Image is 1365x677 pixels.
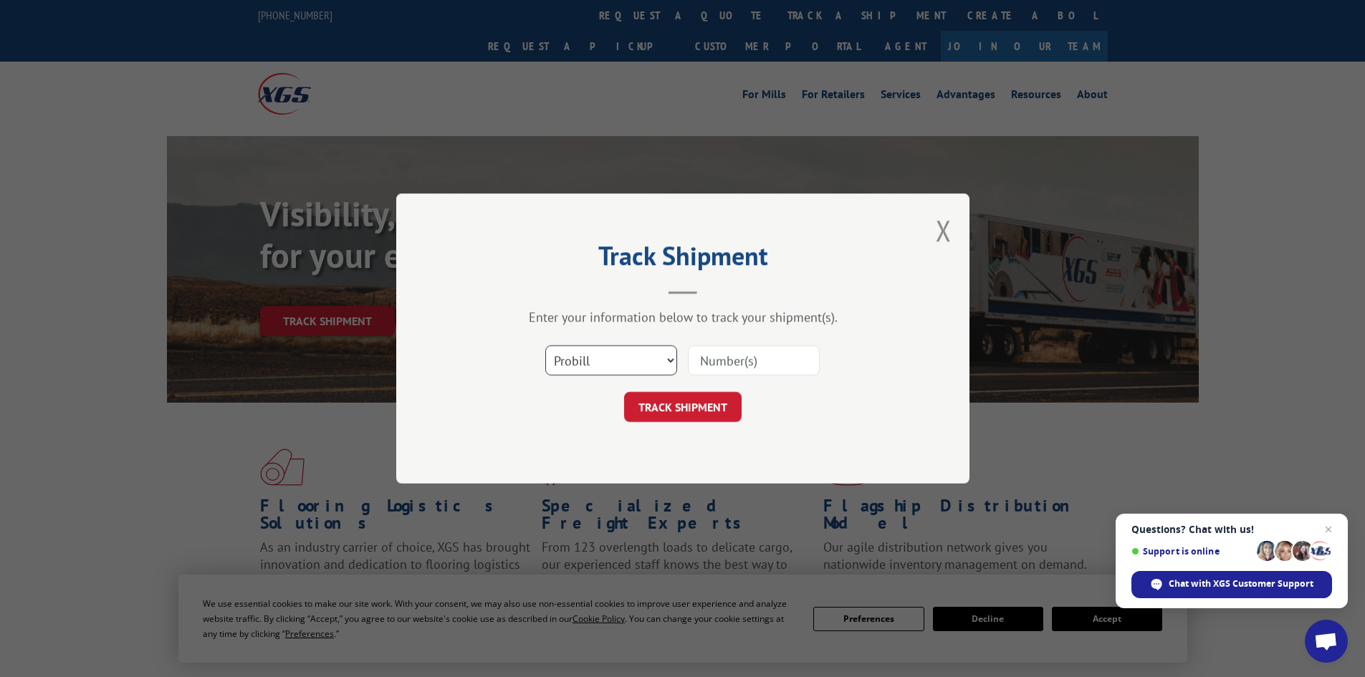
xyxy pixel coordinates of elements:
[1131,546,1252,557] span: Support is online
[624,392,742,422] button: TRACK SHIPMENT
[688,345,820,375] input: Number(s)
[468,309,898,325] div: Enter your information below to track your shipment(s).
[1169,577,1313,590] span: Chat with XGS Customer Support
[1131,524,1332,535] span: Questions? Chat with us!
[1320,521,1337,538] span: Close chat
[936,211,952,249] button: Close modal
[468,246,898,273] h2: Track Shipment
[1131,571,1332,598] div: Chat with XGS Customer Support
[1305,620,1348,663] div: Open chat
